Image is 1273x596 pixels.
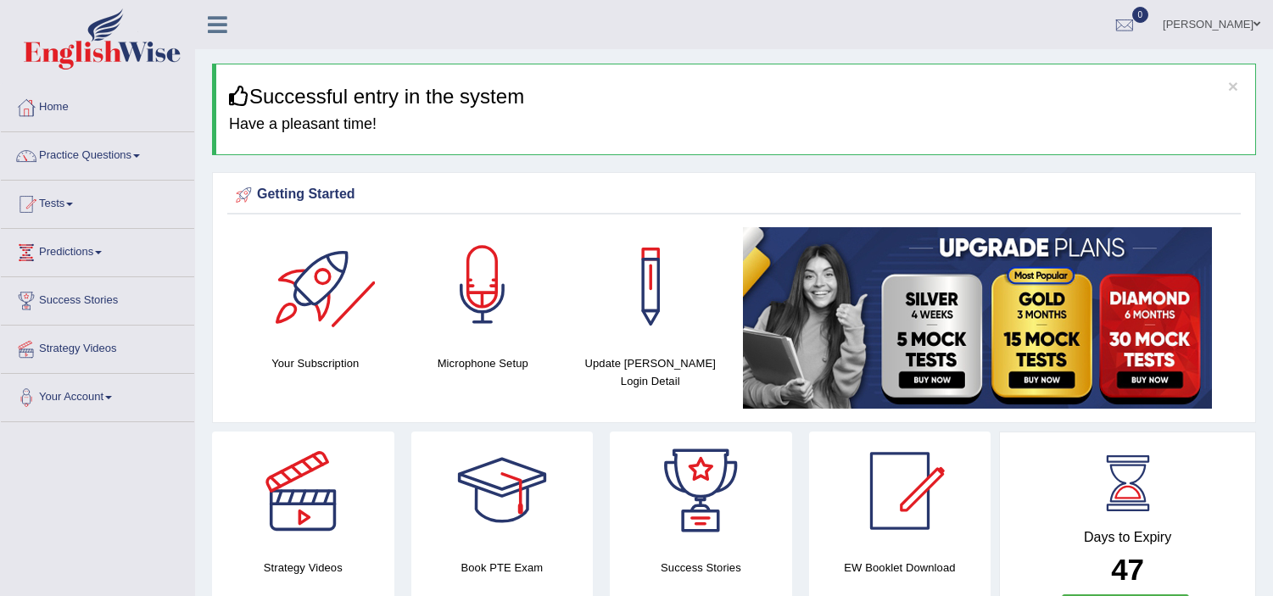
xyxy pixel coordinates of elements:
[1,374,194,416] a: Your Account
[212,559,394,577] h4: Strategy Videos
[1,132,194,175] a: Practice Questions
[1,84,194,126] a: Home
[229,86,1242,108] h3: Successful entry in the system
[1,326,194,368] a: Strategy Videos
[610,559,792,577] h4: Success Stories
[743,227,1212,409] img: small5.jpg
[408,354,559,372] h4: Microphone Setup
[1132,7,1149,23] span: 0
[1,277,194,320] a: Success Stories
[240,354,391,372] h4: Your Subscription
[1019,530,1237,545] h4: Days to Expiry
[809,559,991,577] h4: EW Booklet Download
[232,182,1237,208] div: Getting Started
[1111,553,1144,586] b: 47
[1,229,194,271] a: Predictions
[1228,77,1238,95] button: ×
[229,116,1242,133] h4: Have a pleasant time!
[575,354,726,390] h4: Update [PERSON_NAME] Login Detail
[411,559,594,577] h4: Book PTE Exam
[1,181,194,223] a: Tests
